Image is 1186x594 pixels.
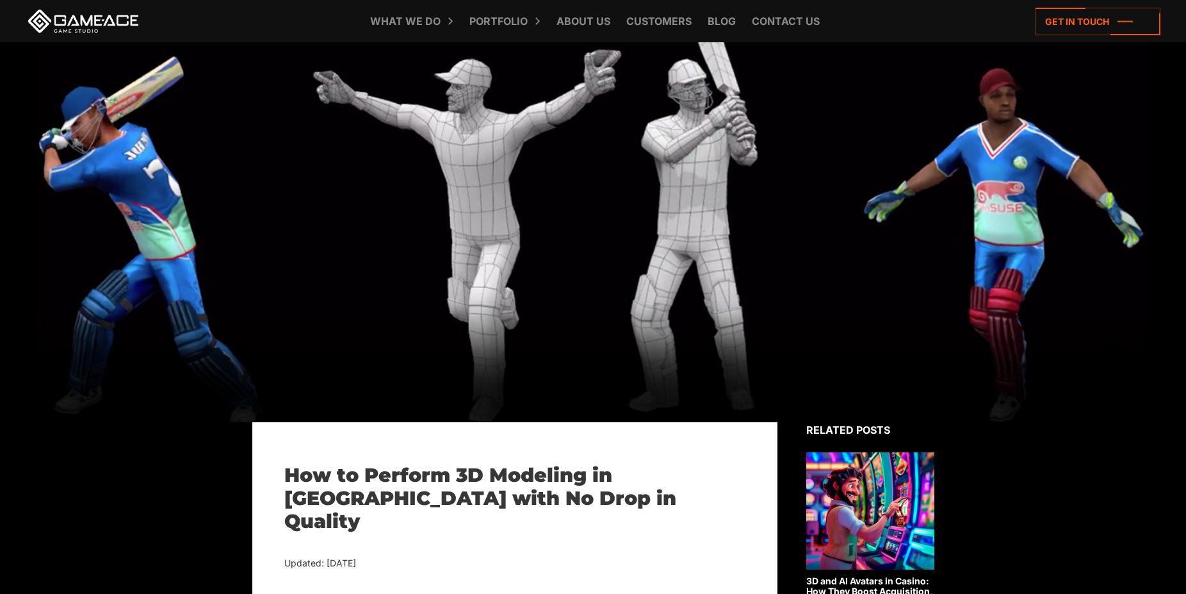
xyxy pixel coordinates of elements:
[806,422,934,438] div: Related posts
[284,556,745,572] div: Updated: [DATE]
[1036,8,1160,35] a: Get in touch
[284,464,745,533] h1: How to Perform 3D Modeling in [GEOGRAPHIC_DATA] with No Drop in Quality
[806,452,934,570] img: Related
